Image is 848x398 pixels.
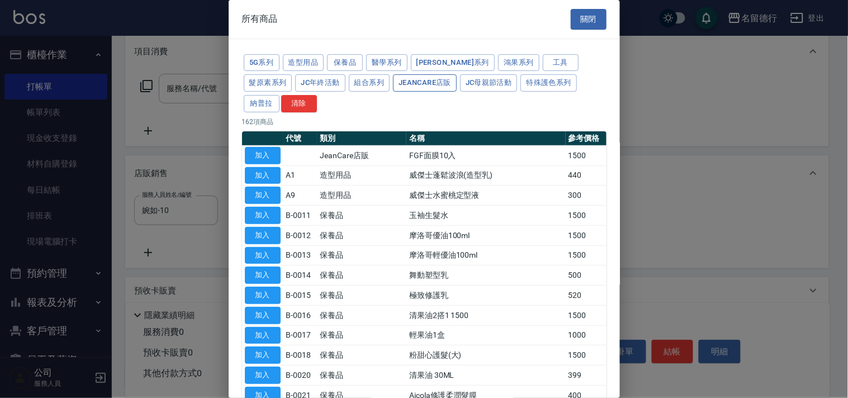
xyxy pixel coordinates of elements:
button: 加入 [245,147,281,164]
button: 工具 [543,54,579,72]
button: 加入 [245,227,281,244]
th: 代號 [283,131,318,146]
button: 特殊護色系列 [520,74,576,92]
td: FGF面膜10入 [406,145,566,165]
td: 造型用品 [317,165,406,186]
button: 加入 [245,187,281,204]
button: 關閉 [571,9,607,30]
td: B-0013 [283,245,318,266]
td: 1500 [566,225,607,245]
td: 1500 [566,305,607,325]
button: 加入 [245,327,281,344]
button: 組合系列 [349,74,390,92]
td: B-0020 [283,366,318,386]
td: 保養品 [317,305,406,325]
td: 舞動塑型乳 [406,266,566,286]
td: A9 [283,186,318,206]
td: 玉袖生髮水 [406,206,566,226]
button: 造型用品 [283,54,324,72]
td: 保養品 [317,225,406,245]
td: 399 [566,366,607,386]
td: 保養品 [317,325,406,345]
p: 162 項商品 [242,117,607,127]
td: 520 [566,286,607,306]
button: 納普拉 [244,95,279,112]
th: 參考價格 [566,131,607,146]
button: 加入 [245,347,281,364]
td: 1500 [566,206,607,226]
td: JeanCare店販 [317,145,406,165]
td: 保養品 [317,366,406,386]
td: 清果油2搭1 1500 [406,305,566,325]
td: 威傑士水蜜桃定型液 [406,186,566,206]
button: 髮原素系列 [244,74,292,92]
td: B-0018 [283,345,318,366]
td: 保養品 [317,245,406,266]
td: B-0017 [283,325,318,345]
td: 保養品 [317,345,406,366]
td: 威傑士蓬鬆波浪(造型乳) [406,165,566,186]
td: 保養品 [317,286,406,306]
td: 保養品 [317,206,406,226]
button: JC母親節活動 [460,74,518,92]
th: 名稱 [406,131,566,146]
button: 加入 [245,367,281,384]
td: 300 [566,186,607,206]
td: B-0011 [283,206,318,226]
td: B-0014 [283,266,318,286]
td: 極致修護乳 [406,286,566,306]
button: 加入 [245,207,281,224]
td: 摩洛哥輕優油100ml [406,245,566,266]
td: 1500 [566,245,607,266]
span: 所有商品 [242,13,278,25]
td: 1500 [566,345,607,366]
td: B-0015 [283,286,318,306]
td: 輕果油1盒 [406,325,566,345]
button: 加入 [245,167,281,184]
td: B-0016 [283,305,318,325]
td: 摩洛哥優油100ml [406,225,566,245]
button: 鴻果系列 [498,54,539,72]
button: 加入 [245,287,281,304]
td: 440 [566,165,607,186]
button: 5G系列 [244,54,279,72]
td: B-0012 [283,225,318,245]
th: 類別 [317,131,406,146]
button: [PERSON_NAME]系列 [411,54,495,72]
button: JC年終活動 [295,74,345,92]
button: 加入 [245,267,281,284]
button: 清除 [281,95,317,112]
td: 造型用品 [317,186,406,206]
button: JeanCare店販 [393,74,457,92]
td: 清果油 30ML [406,366,566,386]
td: 粉甜心護髮(大) [406,345,566,366]
td: 保養品 [317,266,406,286]
td: 1000 [566,325,607,345]
td: 500 [566,266,607,286]
button: 加入 [245,307,281,324]
button: 保養品 [327,54,363,72]
button: 加入 [245,247,281,264]
td: A1 [283,165,318,186]
td: 1500 [566,145,607,165]
button: 醫學系列 [366,54,408,72]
